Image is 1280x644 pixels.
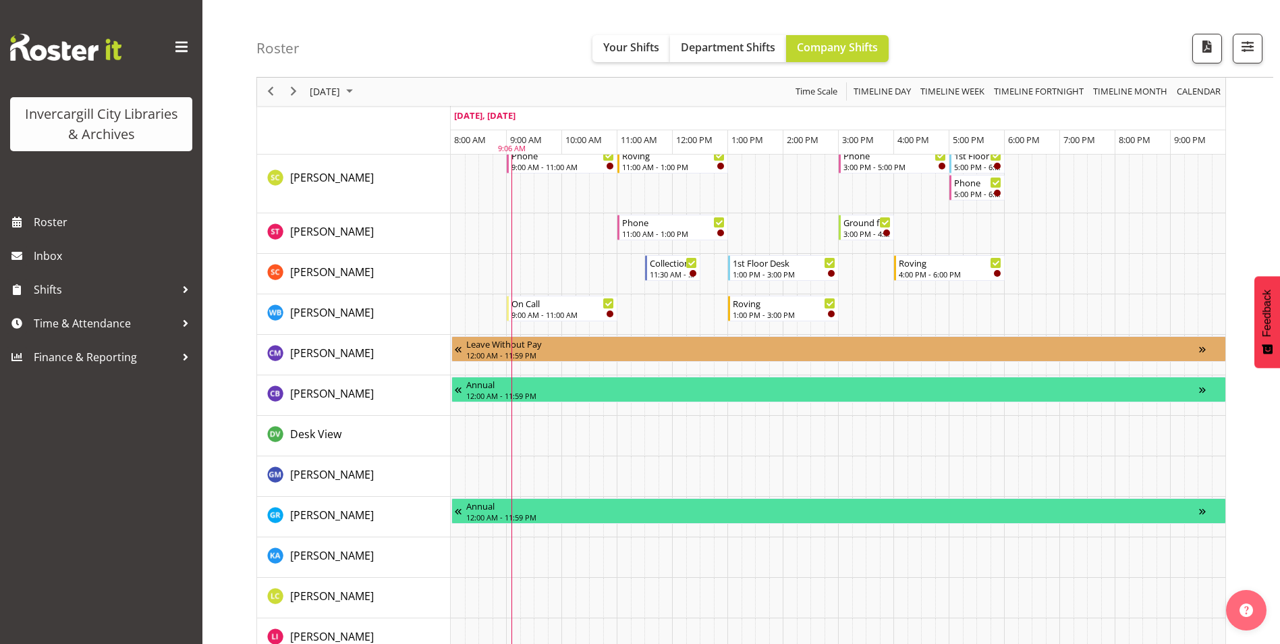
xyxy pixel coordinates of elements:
div: 9:06 AM [498,144,526,155]
div: Invercargill City Libraries & Archives [24,104,179,144]
span: 6:00 PM [1008,134,1040,146]
div: 4:00 PM - 6:00 PM [899,269,1001,279]
div: Phone [843,149,946,162]
div: Samuel Carter"s event - 1st Floor Desk Begin From Monday, October 6, 2025 at 5:00:00 PM GMT+13:00... [949,148,1005,173]
a: Desk View [290,426,341,442]
span: [PERSON_NAME] [290,170,374,185]
div: Roving [733,296,835,310]
span: Timeline Fortnight [993,84,1085,101]
span: [DATE], [DATE] [454,109,516,122]
div: Serena Casey"s event - Collections Begin From Monday, October 6, 2025 at 11:30:00 AM GMT+13:00 En... [645,255,700,281]
span: Time & Attendance [34,313,175,333]
div: 12:00 AM - 11:59 PM [466,390,1199,401]
span: Company Shifts [797,40,878,55]
div: Chris Broad"s event - Annual Begin From Monday, October 6, 2025 at 12:00:00 AM GMT+13:00 Ends At ... [451,377,1226,402]
button: Next [285,84,303,101]
div: Samuel Carter"s event - Phone Begin From Monday, October 6, 2025 at 3:00:00 PM GMT+13:00 Ends At ... [839,148,949,173]
div: next period [282,78,305,106]
button: Time Scale [794,84,840,101]
div: October 6, 2025 [305,78,361,106]
span: [PERSON_NAME] [290,386,374,401]
a: [PERSON_NAME] [290,345,374,361]
div: 1st Floor Desk [733,256,835,269]
div: 5:00 PM - 6:00 PM [954,188,1001,199]
a: [PERSON_NAME] [290,385,374,402]
div: Willem Burger"s event - Roving Begin From Monday, October 6, 2025 at 1:00:00 PM GMT+13:00 Ends At... [728,296,839,321]
span: Timeline Day [852,84,912,101]
div: Serena Casey"s event - Roving Begin From Monday, October 6, 2025 at 4:00:00 PM GMT+13:00 Ends At ... [894,255,1005,281]
a: [PERSON_NAME] [290,223,374,240]
span: 1:00 PM [731,134,763,146]
div: Phone [511,149,614,162]
a: [PERSON_NAME] [290,169,374,186]
a: [PERSON_NAME] [290,466,374,483]
span: [PERSON_NAME] [290,508,374,522]
td: Grace Roscoe-Squires resource [257,497,451,537]
div: Serena Casey"s event - 1st Floor Desk Begin From Monday, October 6, 2025 at 1:00:00 PM GMT+13:00 ... [728,255,839,281]
div: Samuel Carter"s event - Phone Begin From Monday, October 6, 2025 at 5:00:00 PM GMT+13:00 Ends At ... [949,175,1005,200]
td: Chris Broad resource [257,375,451,416]
button: Your Shifts [592,35,670,62]
span: Desk View [290,427,341,441]
button: Timeline Month [1091,84,1170,101]
span: Finance & Reporting [34,347,175,367]
div: 11:00 AM - 1:00 PM [622,161,725,172]
span: 8:00 PM [1119,134,1150,146]
span: [PERSON_NAME] [290,548,374,563]
div: Phone [622,215,725,229]
div: 1st Floor Desk [954,149,1001,162]
td: Saniya Thompson resource [257,213,451,254]
td: Linda Cooper resource [257,578,451,618]
button: Department Shifts [670,35,786,62]
span: Your Shifts [603,40,659,55]
span: calendar [1175,84,1222,101]
span: [DATE] [308,84,341,101]
span: Shifts [34,279,175,300]
span: 2:00 PM [787,134,818,146]
div: Samuel Carter"s event - Phone Begin From Monday, October 6, 2025 at 9:00:00 AM GMT+13:00 Ends At ... [507,148,617,173]
div: Samuel Carter"s event - Roving Begin From Monday, October 6, 2025 at 11:00:00 AM GMT+13:00 Ends A... [617,148,728,173]
button: Download a PDF of the roster for the current day [1192,34,1222,63]
span: 8:00 AM [454,134,486,146]
div: 11:00 AM - 1:00 PM [622,228,725,239]
td: Chamique Mamolo resource [257,335,451,375]
span: 12:00 PM [676,134,713,146]
div: Ground floor Help Desk [843,215,891,229]
div: 5:00 PM - 6:00 PM [954,161,1001,172]
button: Month [1175,84,1223,101]
span: 3:00 PM [842,134,874,146]
button: Timeline Day [852,84,914,101]
td: Kathy Aloniu resource [257,537,451,578]
div: previous period [259,78,282,106]
div: Leave Without Pay [466,337,1199,350]
span: Department Shifts [681,40,775,55]
img: help-xxl-2.png [1240,603,1253,617]
button: October 2025 [308,84,359,101]
div: Collections [650,256,697,269]
div: Grace Roscoe-Squires"s event - Annual Begin From Monday, October 6, 2025 at 12:00:00 AM GMT+13:00... [451,498,1226,524]
div: Annual [466,377,1199,391]
div: Saniya Thompson"s event - Phone Begin From Monday, October 6, 2025 at 11:00:00 AM GMT+13:00 Ends ... [617,215,728,240]
div: 12:00 AM - 11:59 PM [466,512,1199,522]
div: Roving [899,256,1001,269]
div: 11:30 AM - 12:30 PM [650,269,697,279]
span: 9:00 PM [1174,134,1206,146]
div: 3:00 PM - 4:00 PM [843,228,891,239]
td: Desk View resource [257,416,451,456]
a: [PERSON_NAME] [290,264,374,280]
span: Feedback [1261,290,1273,337]
td: Serena Casey resource [257,254,451,294]
a: [PERSON_NAME] [290,507,374,523]
a: [PERSON_NAME] [290,304,374,321]
span: [PERSON_NAME] [290,305,374,320]
div: 1:00 PM - 3:00 PM [733,269,835,279]
span: 7:00 PM [1063,134,1095,146]
div: 9:00 AM - 11:00 AM [511,161,614,172]
div: On Call [511,296,614,310]
span: [PERSON_NAME] [290,589,374,603]
span: Roster [34,212,196,232]
span: 10:00 AM [565,134,602,146]
button: Company Shifts [786,35,889,62]
button: Previous [262,84,280,101]
div: Chamique Mamolo"s event - Leave Without Pay Begin From Monday, October 6, 2025 at 12:00:00 AM GMT... [451,336,1226,362]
